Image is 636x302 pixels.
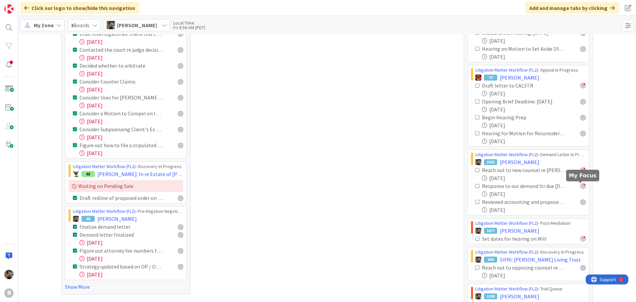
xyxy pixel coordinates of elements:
[482,272,586,279] div: [DATE]
[69,180,183,192] div: Waiting on Pending Sale
[34,3,36,8] div: 1
[475,286,538,292] a: Litigation Matter Workflow (FL2)
[79,101,183,109] div: [DATE]
[500,158,539,166] span: [PERSON_NAME]
[4,288,14,298] div: R
[79,117,183,125] div: [DATE]
[79,141,163,149] div: Figure out how to file a stipulated Amended Pleading with approval of OP
[482,37,586,45] div: [DATE]
[484,257,497,263] div: 494
[500,227,539,235] span: [PERSON_NAME]
[107,21,115,29] img: MW
[97,170,183,178] span: [PERSON_NAME]: In re Estate of [PERSON_NAME]
[482,235,561,243] div: Set dates for hearing on Will
[484,159,497,165] div: 2042
[79,239,183,247] div: [DATE]
[79,38,183,46] div: [DATE]
[525,2,619,14] div: Add and manage tabs by clicking
[79,70,183,78] div: [DATE]
[475,228,481,234] img: MW
[97,215,137,223] span: [PERSON_NAME]
[79,247,163,255] div: FIgure out attorney fee numbers for demand letter
[482,137,586,145] div: [DATE]
[79,255,183,263] div: [DATE]
[482,206,586,214] div: [DATE]
[79,231,153,239] div: Demand letter finalized
[569,172,597,179] h5: My Focus
[475,285,586,292] div: › Trial Queue
[79,78,154,86] div: Consider Counter Claims
[65,283,187,291] a: Show More
[482,45,566,53] div: Hearing on Motion to Set Aside 10/30 👻
[475,249,586,256] div: › Discovery In Progress
[73,208,135,214] a: Litigation Matter Workflow (FL2)
[79,149,183,157] div: [DATE]
[482,198,566,206] div: Reviewed accounting and proposed distribution schedule once rec'd
[482,182,566,190] div: Response to our demand ltr due [DATE]
[73,208,183,215] div: › Pre-litigation Negotiation
[79,62,159,70] div: Decided whether to arbitrate
[79,263,163,271] div: Strategy updated based on OP / OC Response + Checklist Items Created as needed
[79,194,163,202] div: Draft redline of proposed order on discovery motions
[81,171,95,177] div: 63
[482,113,551,121] div: Begin Hearing Prep
[482,105,586,113] div: [DATE]
[173,25,205,30] div: Fri 8:56 AM (PDT)
[475,151,586,158] div: › Demand Letter In Progress
[482,97,564,105] div: Opening Brief Deadline: [DATE]
[484,293,497,299] div: 1199
[79,54,183,62] div: [DATE]
[475,293,481,299] img: MW
[482,264,566,272] div: Reach out to opposing counsel re possible mediation
[484,228,497,234] div: 1877
[20,2,139,14] div: Click our logo to show/hide this navigation
[500,74,539,82] span: [PERSON_NAME]
[4,4,14,14] img: Visit kanbanzone.com
[71,22,74,29] b: 3
[14,1,30,9] span: Support
[81,216,95,222] div: 66
[79,223,151,231] div: finalize demand letter
[79,125,163,133] div: Consider Subpoenaing Client's Ex Wife
[79,93,163,101] div: Consider Uses for [PERSON_NAME] Irrigation Easement
[173,21,205,25] div: Local Time:
[79,133,183,141] div: [DATE]
[482,190,586,198] div: [DATE]
[71,21,89,29] span: Boards
[73,163,135,169] a: Litigation Matter Workflow (FL2)
[73,163,183,170] div: › Discovery In Progress
[79,46,163,54] div: Contacted the court re judge decision - determined next steps
[475,249,538,255] a: Litigation Matter Workflow (FL2)
[482,90,586,97] div: [DATE]
[482,53,586,61] div: [DATE]
[73,216,79,222] img: MW
[482,166,566,174] div: Reach out to new counsel re [PERSON_NAME]
[500,292,539,300] span: [PERSON_NAME]
[34,21,54,29] span: My Zone
[475,75,481,81] img: TR
[475,67,586,74] div: › Appeal In Progress
[482,82,554,90] div: Draft letter to CALSTR
[79,86,183,93] div: [DATE]
[475,151,538,157] a: Litigation Matter Workflow (FL2)
[482,121,586,129] div: [DATE]
[475,220,538,226] a: Litigation Matter Workflow (FL2)
[475,257,481,263] img: MW
[475,67,538,73] a: Litigation Matter Workflow (FL2)
[73,171,79,177] img: NC
[500,256,581,264] span: SIFRI: [PERSON_NAME] Living Trust
[117,21,157,29] span: [PERSON_NAME]
[475,159,481,165] img: MW
[482,174,586,182] div: [DATE]
[4,270,14,279] img: MW
[79,109,163,117] div: Consider a Motion to Compel on Interrogatories
[482,129,566,137] div: Hearing for Motion for Reconsideration: [DATE]
[79,271,183,278] div: [DATE]
[475,220,586,227] div: › Post-Mediation
[484,75,497,81] div: 70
